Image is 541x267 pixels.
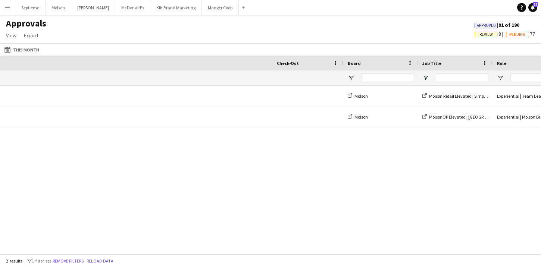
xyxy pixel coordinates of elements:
span: Job Title [422,60,441,66]
button: KIK Brand Marketing [150,0,202,15]
span: 8 [475,31,506,37]
span: 11 [533,2,538,7]
span: 77 [506,31,535,37]
button: Septieme [15,0,46,15]
span: 1 filter set [32,258,51,264]
a: 11 [528,3,537,12]
span: Export [24,32,38,39]
a: Molson [348,93,368,99]
button: Open Filter Menu [497,75,504,81]
button: Reload data [85,257,115,265]
button: McDonald's [115,0,150,15]
span: Approved [477,23,496,28]
a: Export [21,31,41,40]
button: This Month [3,45,41,54]
button: [PERSON_NAME] [71,0,115,15]
span: View [6,32,16,39]
span: Board [348,60,361,66]
button: Molson [46,0,71,15]
a: Molson [348,114,368,120]
button: Open Filter Menu [348,75,354,81]
a: View [3,31,19,40]
span: 91 of 190 [475,22,519,28]
span: Role [497,60,506,66]
span: Check-Out [277,60,299,66]
input: Job Title Filter Input [436,73,488,82]
span: Review [479,32,493,37]
span: Molson [354,93,368,99]
button: Remove filters [51,257,85,265]
button: Open Filter Menu [422,75,429,81]
button: Manger Coop [202,0,239,15]
input: Board Filter Input [361,73,413,82]
span: Molson [354,114,368,120]
span: Pending [509,32,526,37]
